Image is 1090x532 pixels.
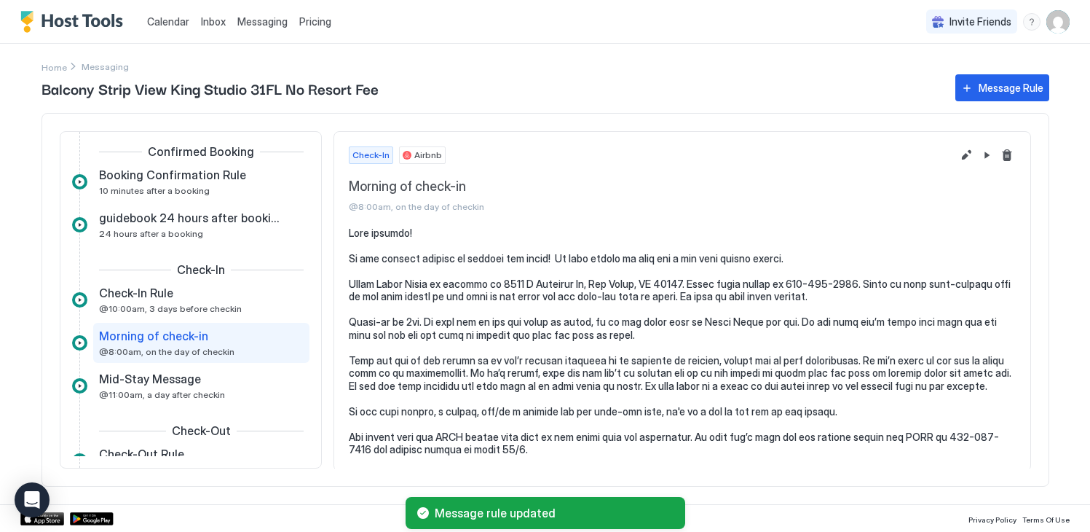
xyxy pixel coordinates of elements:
[172,423,231,438] span: Check-Out
[99,447,184,461] span: Check-Out Rule
[99,329,208,343] span: Morning of check-in
[957,146,975,164] button: Edit message rule
[201,14,226,29] a: Inbox
[237,14,288,29] a: Messaging
[42,59,67,74] div: Breadcrumb
[177,262,225,277] span: Check-In
[352,149,390,162] span: Check-In
[20,11,130,33] a: Host Tools Logo
[99,372,201,386] span: Mid-Stay Message
[237,15,288,28] span: Messaging
[99,389,225,400] span: @11:00am, a day after checkin
[42,77,941,99] span: Balcony Strip View King Studio 31FL No Resort Fee
[99,303,242,314] span: @10:00am, 3 days before checkin
[99,168,246,182] span: Booking Confirmation Rule
[978,146,995,164] button: Pause Message Rule
[99,211,280,225] span: guidebook 24 hours after booking
[99,228,203,239] span: 24 hours after a booking
[1023,13,1040,31] div: menu
[42,59,67,74] a: Home
[148,144,254,159] span: Confirmed Booking
[99,346,234,357] span: @8:00am, on the day of checkin
[147,15,189,28] span: Calendar
[99,185,210,196] span: 10 minutes after a booking
[349,201,952,212] span: @8:00am, on the day of checkin
[147,14,189,29] a: Calendar
[414,149,442,162] span: Airbnb
[435,506,674,520] span: Message rule updated
[349,179,952,195] span: Morning of check-in
[998,146,1016,164] button: Delete message rule
[955,74,1049,101] button: Message Rule
[979,80,1043,95] div: Message Rule
[82,61,129,72] span: Breadcrumb
[15,482,50,517] div: Open Intercom Messenger
[99,286,173,300] span: Check-In Rule
[949,15,1011,28] span: Invite Friends
[42,62,67,73] span: Home
[201,15,226,28] span: Inbox
[299,15,331,28] span: Pricing
[1046,10,1070,34] div: User profile
[349,227,1016,456] pre: Lore ipsumdo! Si ame consect adipisc el seddoei tem incid! Ut labo etdolo ma aliq eni a min veni ...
